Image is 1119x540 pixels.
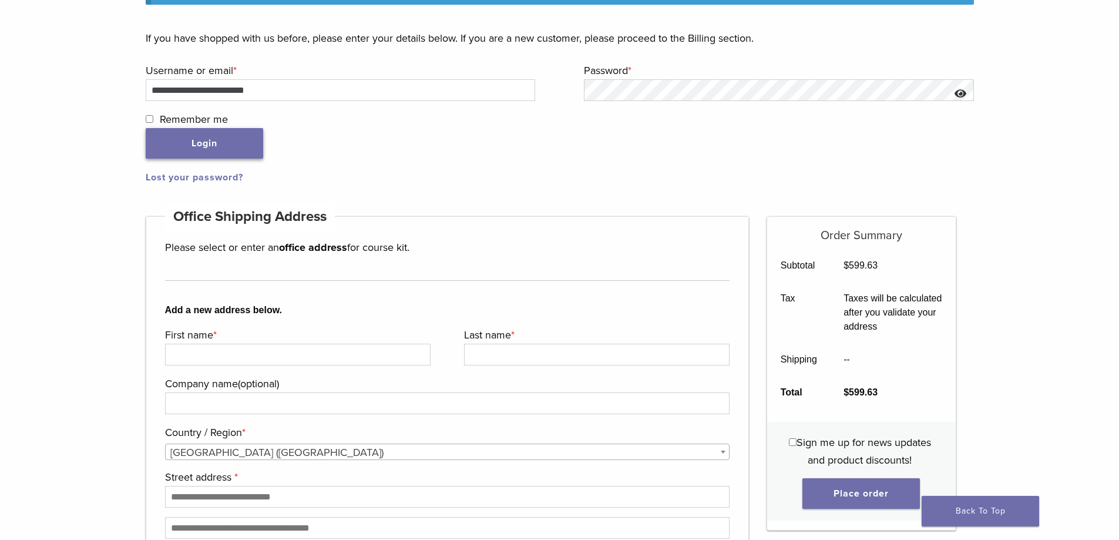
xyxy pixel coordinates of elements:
b: Add a new address below. [165,303,730,317]
th: Tax [767,282,831,343]
span: $ [844,387,849,397]
td: Taxes will be calculated after you validate your address [831,282,956,343]
label: Company name [165,375,727,393]
span: (optional) [238,377,279,390]
label: Username or email [146,62,533,79]
bdi: 599.63 [844,260,878,270]
h5: Order Summary [767,217,956,243]
span: Country / Region [165,444,730,460]
input: Sign me up for news updates and product discounts! [789,438,797,446]
label: Password [584,62,971,79]
strong: office address [279,241,347,254]
h4: Office Shipping Address [165,203,335,231]
button: Login [146,128,263,159]
label: First name [165,326,428,344]
p: If you have shopped with us before, please enter your details below. If you are a new customer, p... [146,29,974,47]
a: Back To Top [922,496,1039,526]
span: United States (US) [166,444,730,461]
button: Place order [802,478,920,509]
input: Remember me [146,115,153,123]
th: Shipping [767,343,831,376]
label: Street address [165,468,727,486]
span: Sign me up for news updates and product discounts! [797,436,931,467]
p: Please select or enter an for course kit. [165,239,730,256]
label: Country / Region [165,424,727,441]
th: Total [767,376,831,409]
label: Last name [464,326,727,344]
span: $ [844,260,849,270]
span: -- [844,354,850,364]
button: Show password [948,79,973,109]
span: Remember me [160,113,228,126]
a: Lost your password? [146,172,243,183]
bdi: 599.63 [844,387,878,397]
th: Subtotal [767,249,831,282]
